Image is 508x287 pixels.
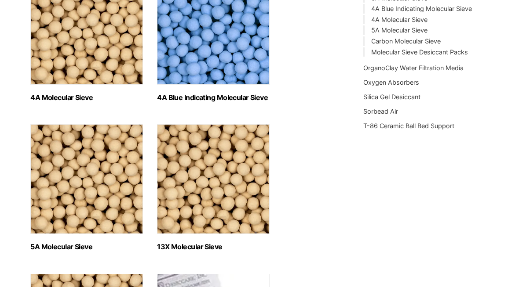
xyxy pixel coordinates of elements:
img: 13X Molecular Sieve [157,124,270,234]
h2: 4A Molecular Sieve [30,93,143,102]
a: Visit product category 5A Molecular Sieve [30,124,143,251]
a: Visit product category 13X Molecular Sieve [157,124,270,251]
a: 5A Molecular Sieve [371,26,428,34]
h2: 4A Blue Indicating Molecular Sieve [157,93,270,102]
a: Oxygen Absorbers [363,79,419,86]
a: Carbon Molecular Sieve [371,37,441,45]
img: 5A Molecular Sieve [30,124,143,234]
h2: 13X Molecular Sieve [157,243,270,251]
a: Sorbead Air [363,108,398,115]
a: T-86 Ceramic Ball Bed Support [363,122,454,129]
h2: 5A Molecular Sieve [30,243,143,251]
a: 4A Blue Indicating Molecular Sieve [371,5,472,12]
a: 4A Molecular Sieve [371,16,428,23]
a: Molecular Sieve Desiccant Packs [371,48,468,56]
a: OrganoClay Water Filtration Media [363,64,464,72]
a: Silica Gel Desiccant [363,93,420,100]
